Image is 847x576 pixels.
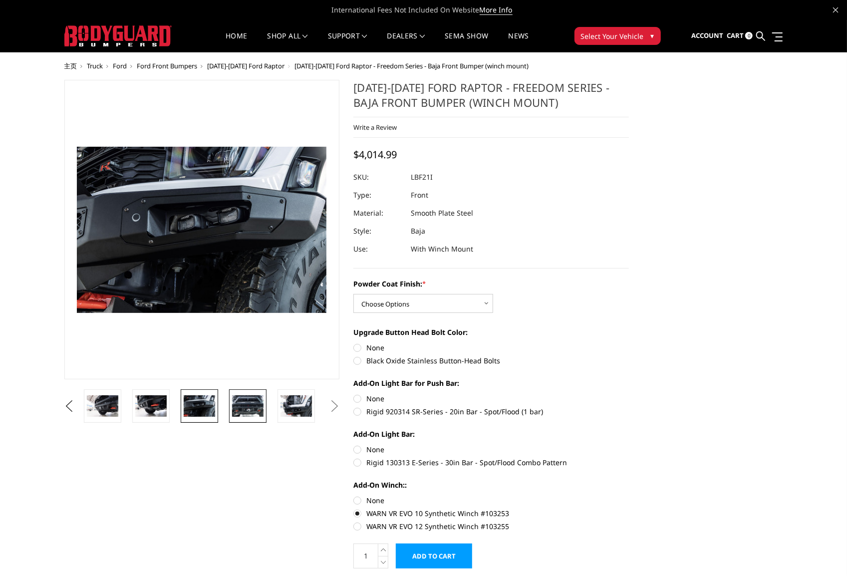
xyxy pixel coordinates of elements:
a: Cart 0 [727,22,753,49]
span: ▾ [651,30,654,41]
a: Truck [87,61,103,70]
button: Next [327,399,342,414]
dd: Baja [411,222,425,240]
label: Rigid 920314 SR-Series - 20in Bar - Spot/Flood (1 bar) [353,406,629,417]
a: Ford [113,61,127,70]
img: 2021-2025 Ford Raptor - Freedom Series - Baja Front Bumper (winch mount) [232,395,264,416]
iframe: Chat Widget [797,528,847,576]
label: Upgrade Button Head Bolt Color: [353,327,629,337]
dd: LBF21I [411,168,433,186]
a: More Info [480,5,513,15]
span: Cart [727,31,744,40]
span: $4,014.99 [353,148,397,161]
img: 2021-2025 Ford Raptor - Freedom Series - Baja Front Bumper (winch mount) [184,395,215,416]
a: Ford Front Bumpers [137,61,198,70]
span: Account [691,31,723,40]
label: None [353,342,629,353]
a: Support [328,32,367,52]
label: None [353,495,629,506]
label: None [353,393,629,404]
span: [DATE]-[DATE] Ford Raptor - Freedom Series - Baja Front Bumper (winch mount) [295,61,529,70]
dt: Use: [353,240,403,258]
a: Write a Review [353,123,397,132]
label: Add-On Light Bar: [353,429,629,439]
dt: Style: [353,222,403,240]
label: Black Oxide Stainless Button-Head Bolts [353,355,629,366]
img: 2021-2025 Ford Raptor - Freedom Series - Baja Front Bumper (winch mount) [87,395,118,416]
label: Add-On Winch:: [353,480,629,490]
input: Add to Cart [396,544,472,569]
a: 主页 [64,61,77,70]
dd: Smooth Plate Steel [411,204,473,222]
a: Home [226,32,247,52]
label: Rigid 130313 E-Series - 30in Bar - Spot/Flood Combo Pattern [353,457,629,468]
img: 2021-2025 Ford Raptor - Freedom Series - Baja Front Bumper (winch mount) [281,395,312,416]
a: [DATE]-[DATE] Ford Raptor [208,61,285,70]
a: Account [691,22,723,49]
span: Select Your Vehicle [581,31,644,41]
label: Powder Coat Finish: [353,279,629,289]
dt: SKU: [353,168,403,186]
dt: Type: [353,186,403,204]
span: 0 [745,32,753,39]
dt: Material: [353,204,403,222]
h1: [DATE]-[DATE] Ford Raptor - Freedom Series - Baja Front Bumper (winch mount) [353,80,629,117]
label: None [353,444,629,455]
a: SEMA Show [445,32,488,52]
img: BODYGUARD BUMPERS [64,25,172,46]
a: 2021-2025 Ford Raptor - Freedom Series - Baja Front Bumper (winch mount) [64,80,340,379]
dd: With Winch Mount [411,240,473,258]
label: WARN VR EVO 10 Synthetic Winch #103253 [353,508,629,519]
a: Dealers [387,32,425,52]
label: Add-On Light Bar for Push Bar: [353,378,629,388]
img: 2021-2025 Ford Raptor - Freedom Series - Baja Front Bumper (winch mount) [135,395,167,416]
a: shop all [268,32,308,52]
dd: Front [411,186,428,204]
div: 聊天小组件 [797,528,847,576]
button: Previous [62,399,77,414]
a: News [508,32,529,52]
button: Select Your Vehicle [574,27,661,45]
label: WARN VR EVO 12 Synthetic Winch #103255 [353,521,629,532]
